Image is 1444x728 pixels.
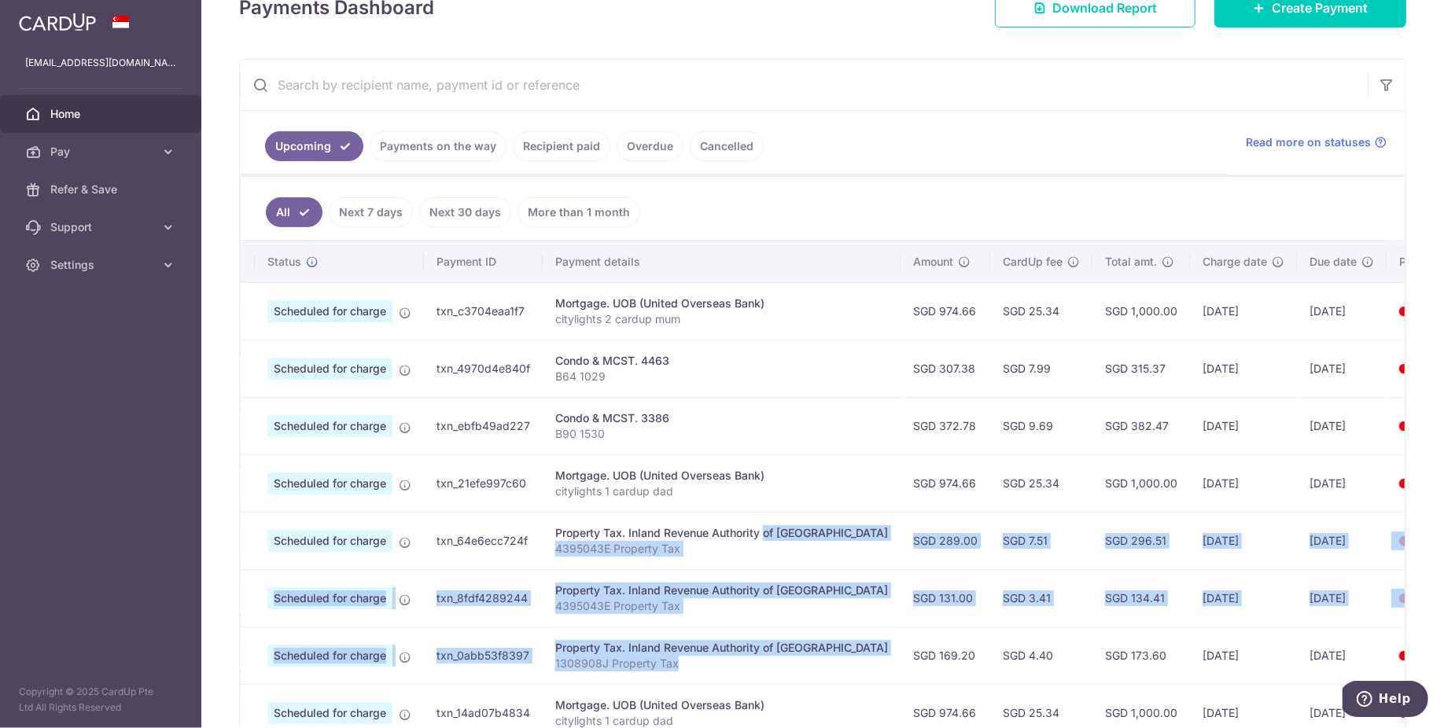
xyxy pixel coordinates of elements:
[555,583,888,598] div: Property Tax. Inland Revenue Authority of [GEOGRAPHIC_DATA]
[1391,302,1423,321] img: Bank Card
[1092,454,1190,512] td: SGD 1,000.00
[990,569,1092,627] td: SGD 3.41
[1092,282,1190,340] td: SGD 1,000.00
[1190,512,1297,569] td: [DATE]
[50,219,154,235] span: Support
[1310,254,1357,270] span: Due date
[19,13,96,31] img: CardUp
[518,197,640,227] a: More than 1 month
[555,541,888,557] p: 4395043E Property Tax
[424,340,543,397] td: txn_4970d4e840f
[329,197,413,227] a: Next 7 days
[690,131,764,161] a: Cancelled
[1297,512,1387,569] td: [DATE]
[25,55,176,71] p: [EMAIL_ADDRESS][DOMAIN_NAME]
[267,472,392,495] span: Scheduled for charge
[267,530,392,552] span: Scheduled for charge
[1203,254,1267,270] span: Charge date
[1190,454,1297,512] td: [DATE]
[901,512,990,569] td: SGD 289.00
[1105,254,1157,270] span: Total amt.
[1246,134,1371,150] span: Read more on statuses
[370,131,507,161] a: Payments on the way
[555,598,888,614] p: 4395043E Property Tax
[555,640,888,656] div: Property Tax. Inland Revenue Authority of [GEOGRAPHIC_DATA]
[267,300,392,322] span: Scheduled for charge
[1246,134,1387,150] a: Read more on statuses
[265,131,363,161] a: Upcoming
[555,296,888,311] div: Mortgage. UOB (United Overseas Bank)
[1391,531,1423,550] img: Bank Card
[1297,454,1387,512] td: [DATE]
[1391,359,1423,378] img: Bank Card
[1297,627,1387,684] td: [DATE]
[50,257,154,273] span: Settings
[424,454,543,512] td: txn_21efe997c60
[901,569,990,627] td: SGD 131.00
[617,131,683,161] a: Overdue
[1003,254,1063,270] span: CardUp fee
[1343,681,1428,720] iframe: Opens a widget where you can find more information
[543,241,901,282] th: Payment details
[901,340,990,397] td: SGD 307.38
[1092,569,1190,627] td: SGD 134.41
[913,254,953,270] span: Amount
[901,627,990,684] td: SGD 169.20
[1297,340,1387,397] td: [DATE]
[50,182,154,197] span: Refer & Save
[424,282,543,340] td: txn_c3704eaa1f7
[990,397,1092,454] td: SGD 9.69
[1391,417,1423,436] img: Bank Card
[1391,589,1423,608] img: Bank Card
[1391,474,1423,493] img: Bank Card
[1092,512,1190,569] td: SGD 296.51
[990,454,1092,512] td: SGD 25.34
[424,569,543,627] td: txn_8fdf4289244
[419,197,511,227] a: Next 30 days
[267,645,392,667] span: Scheduled for charge
[1190,569,1297,627] td: [DATE]
[424,397,543,454] td: txn_ebfb49ad227
[1297,397,1387,454] td: [DATE]
[555,525,888,541] div: Property Tax. Inland Revenue Authority of [GEOGRAPHIC_DATA]
[1190,627,1297,684] td: [DATE]
[1297,569,1387,627] td: [DATE]
[555,353,888,369] div: Condo & MCST. 4463
[555,369,888,384] p: B64 1029
[50,144,154,160] span: Pay
[266,197,322,227] a: All
[990,627,1092,684] td: SGD 4.40
[424,512,543,569] td: txn_64e6ecc724f
[240,60,1368,110] input: Search by recipient name, payment id or reference
[267,254,301,270] span: Status
[267,587,392,609] span: Scheduled for charge
[990,282,1092,340] td: SGD 25.34
[424,627,543,684] td: txn_0abb53f8397
[267,358,392,380] span: Scheduled for charge
[555,483,888,499] p: citylights 1 cardup dad
[555,426,888,442] p: B90 1530
[1190,340,1297,397] td: [DATE]
[267,702,392,724] span: Scheduled for charge
[901,454,990,512] td: SGD 974.66
[1391,646,1423,665] img: Bank Card
[555,697,888,713] div: Mortgage. UOB (United Overseas Bank)
[1092,340,1190,397] td: SGD 315.37
[990,340,1092,397] td: SGD 7.99
[513,131,610,161] a: Recipient paid
[555,468,888,483] div: Mortgage. UOB (United Overseas Bank)
[1092,397,1190,454] td: SGD 382.47
[1190,282,1297,340] td: [DATE]
[1297,282,1387,340] td: [DATE]
[555,410,888,426] div: Condo & MCST. 3386
[990,512,1092,569] td: SGD 7.51
[901,282,990,340] td: SGD 974.66
[50,106,154,122] span: Home
[1190,397,1297,454] td: [DATE]
[555,311,888,327] p: citylights 2 cardup mum
[555,656,888,671] p: 1308908J Property Tax
[901,397,990,454] td: SGD 372.78
[1092,627,1190,684] td: SGD 173.60
[267,415,392,437] span: Scheduled for charge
